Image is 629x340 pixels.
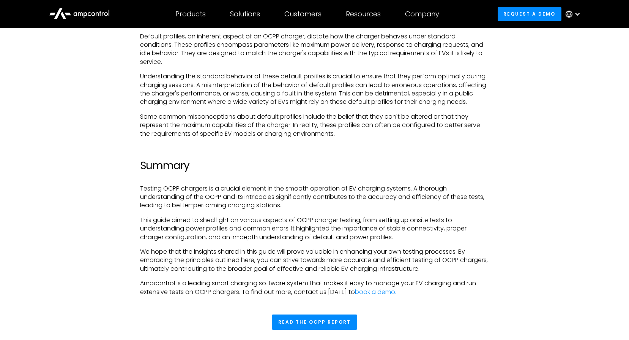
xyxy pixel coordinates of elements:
div: Company [405,10,439,18]
div: Resources [346,10,381,18]
a: book a demo. [355,288,396,296]
p: Understanding the standard behavior of these default profiles is crucial to ensure that they perf... [140,72,489,106]
div: Solutions [230,10,260,18]
p: Ampcontrol is a leading smart charging software system that makes it easy to manage your EV charg... [140,279,489,296]
p: This guide aimed to shed light on various aspects of OCPP charger testing, from setting up onsite... [140,216,489,241]
div: Customers [284,10,322,18]
div: Products [175,10,206,18]
p: Some common misconceptions about default profiles include the belief that they can't be altered o... [140,113,489,138]
p: Default profiles, an inherent aspect of an OCPP charger, dictate how the charger behaves under st... [140,32,489,67]
h2: Summary [140,159,489,172]
p: We hope that the insights shared in this guide will prove valuable in enhancing your own testing ... [140,248,489,273]
a: Request a demo [498,7,561,21]
a: Read the OCPP Report [272,315,357,330]
p: Testing OCPP chargers is a crucial element in the smooth operation of EV charging systems. A thor... [140,184,489,210]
